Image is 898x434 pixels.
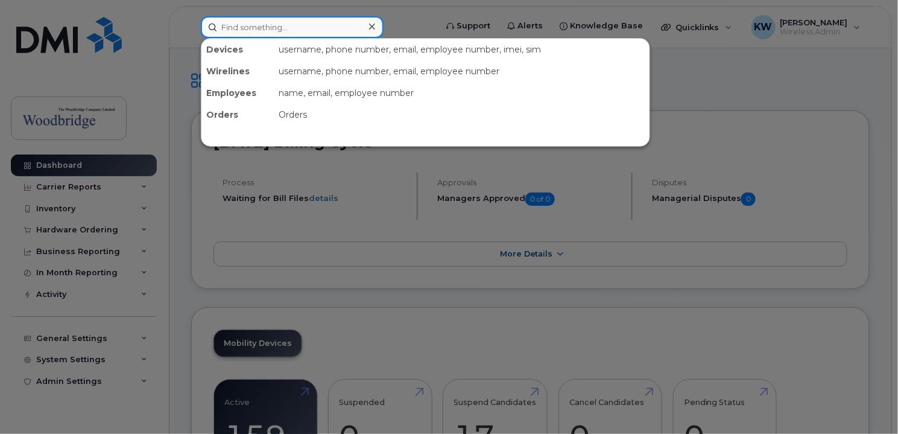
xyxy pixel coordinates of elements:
div: Devices [201,39,274,60]
div: username, phone number, email, employee number [274,60,650,82]
div: Orders [274,104,650,126]
div: Wirelines [201,60,274,82]
div: Employees [201,82,274,104]
div: username, phone number, email, employee number, imei, sim [274,39,650,60]
div: name, email, employee number [274,82,650,104]
div: Orders [201,104,274,126]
